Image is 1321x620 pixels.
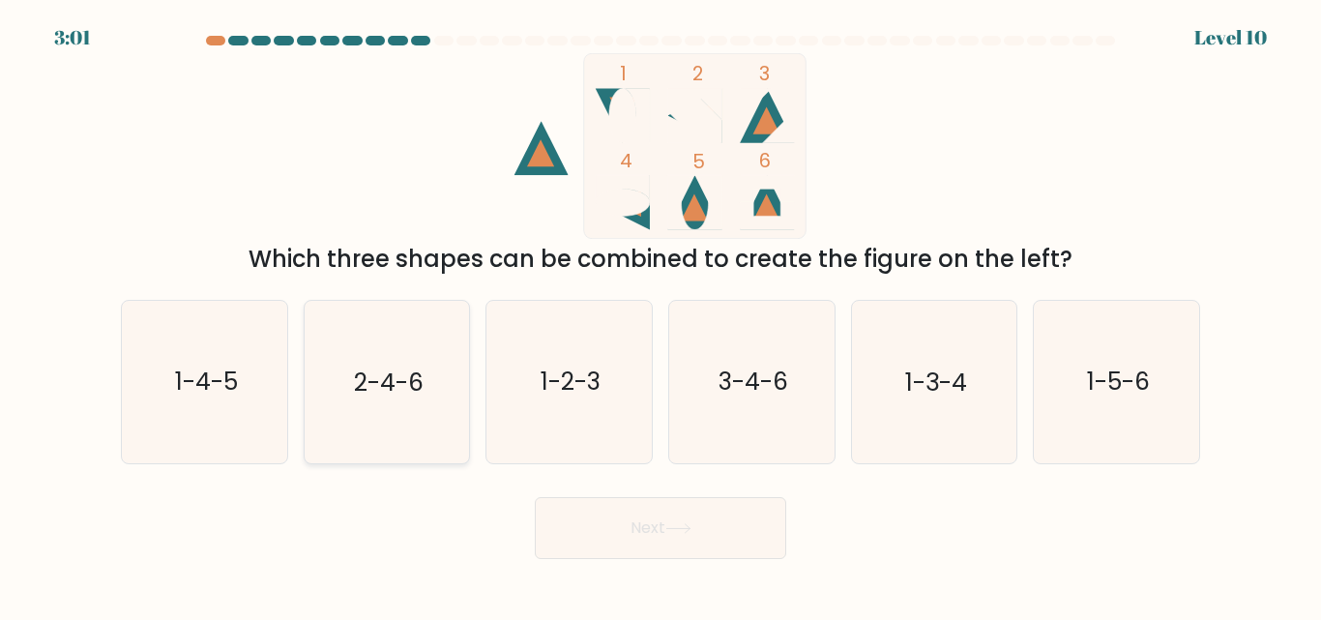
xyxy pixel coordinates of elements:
[541,366,601,399] text: 1-2-3
[620,147,632,174] tspan: 4
[535,497,786,559] button: Next
[354,366,424,399] text: 2-4-6
[174,366,237,399] text: 1-4-5
[54,23,91,52] div: 3:01
[905,366,967,399] text: 1-3-4
[759,60,770,87] tspan: 3
[759,147,771,174] tspan: 6
[692,60,703,87] tspan: 2
[719,366,788,399] text: 3-4-6
[132,242,1189,277] div: Which three shapes can be combined to create the figure on the left?
[1194,23,1267,52] div: Level 10
[692,148,705,175] tspan: 5
[1087,366,1150,399] text: 1-5-6
[620,60,627,87] tspan: 1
